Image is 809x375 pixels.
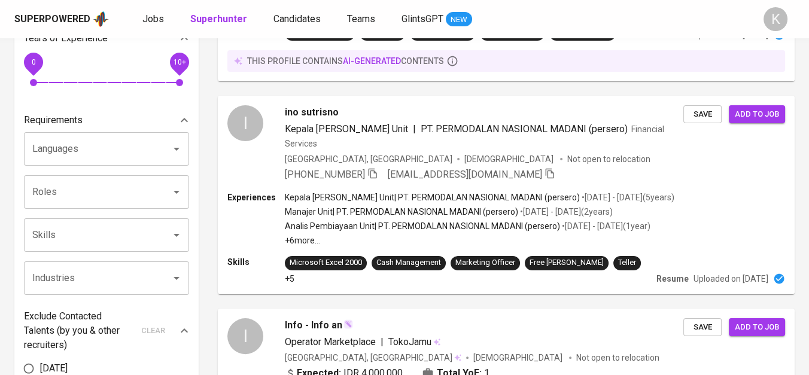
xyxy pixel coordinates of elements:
[735,321,779,334] span: Add to job
[347,12,378,27] a: Teams
[285,169,365,180] span: [PHONE_NUMBER]
[168,227,185,243] button: Open
[464,153,555,165] span: [DEMOGRAPHIC_DATA]
[218,96,795,294] a: Iino sutrisnoKepala [PERSON_NAME] Unit|PT. PERMODALAN NASIONAL MADANI (persero)Financial Services...
[273,12,323,27] a: Candidates
[618,257,636,269] div: Teller
[388,336,431,347] span: TokoJamu
[142,13,164,25] span: Jobs
[689,108,716,121] span: Save
[285,318,342,333] span: Info - Info an
[455,257,515,269] div: Marketing Officer
[694,273,768,285] p: Uploaded on [DATE]
[347,13,375,25] span: Teams
[24,309,134,352] p: Exclude Contacted Talents (by you & other recruiters)
[285,124,664,148] span: Financial Services
[473,352,564,364] span: [DEMOGRAPHIC_DATA]
[24,108,189,132] div: Requirements
[446,14,472,26] span: NEW
[24,31,108,45] p: Years of Experience
[190,12,250,27] a: Superhunter
[381,335,384,349] span: |
[227,256,285,268] p: Skills
[376,257,441,269] div: Cash Management
[285,273,294,285] p: +5
[227,105,263,141] div: I
[402,13,443,25] span: GlintsGPT
[285,153,452,165] div: [GEOGRAPHIC_DATA], [GEOGRAPHIC_DATA]
[735,108,779,121] span: Add to job
[343,319,353,329] img: magic_wand.svg
[285,206,518,218] p: Manajer Unit | PT. PERMODALAN NASIONAL MADANI (persero)
[24,113,83,127] p: Requirements
[14,10,109,28] a: Superpoweredapp logo
[227,191,285,203] p: Experiences
[518,206,613,218] p: • [DATE] - [DATE] ( 2 years )
[560,220,650,232] p: • [DATE] - [DATE] ( 1 year )
[683,318,722,337] button: Save
[24,309,189,352] div: Exclude Contacted Talents (by you & other recruiters)clear
[421,123,628,135] span: PT. PERMODALAN NASIONAL MADANI (persero)
[530,257,604,269] div: Free [PERSON_NAME]
[190,13,247,25] b: Superhunter
[142,12,166,27] a: Jobs
[168,270,185,286] button: Open
[247,55,444,67] p: this profile contains contents
[93,10,109,28] img: app logo
[689,321,716,334] span: Save
[227,318,263,354] div: I
[656,273,689,285] p: Resume
[31,58,35,66] span: 0
[285,234,674,246] p: +6 more ...
[24,26,189,50] div: Years of Experience
[576,352,659,364] p: Not open to relocation
[402,12,472,27] a: GlintsGPT NEW
[285,105,339,120] span: ino sutrisno
[285,191,580,203] p: Kepala [PERSON_NAME] Unit | PT. PERMODALAN NASIONAL MADANI (persero)
[285,336,376,347] span: Operator Marketplace
[290,257,362,269] div: Microsoft Excel 2000
[168,141,185,157] button: Open
[729,105,785,124] button: Add to job
[273,13,321,25] span: Candidates
[168,184,185,200] button: Open
[388,169,542,180] span: [EMAIL_ADDRESS][DOMAIN_NAME]
[14,13,90,26] div: Superpowered
[580,191,674,203] p: • [DATE] - [DATE] ( 5 years )
[413,122,416,136] span: |
[567,153,650,165] p: Not open to relocation
[764,7,787,31] div: K
[683,105,722,124] button: Save
[285,352,461,364] div: [GEOGRAPHIC_DATA], [GEOGRAPHIC_DATA]
[285,123,408,135] span: Kepala [PERSON_NAME] Unit
[343,56,401,66] span: AI-generated
[173,58,185,66] span: 10+
[285,220,560,232] p: Analis Pembiayaan Unit | PT. PERMODALAN NASIONAL MADANI (persero)
[729,318,785,337] button: Add to job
